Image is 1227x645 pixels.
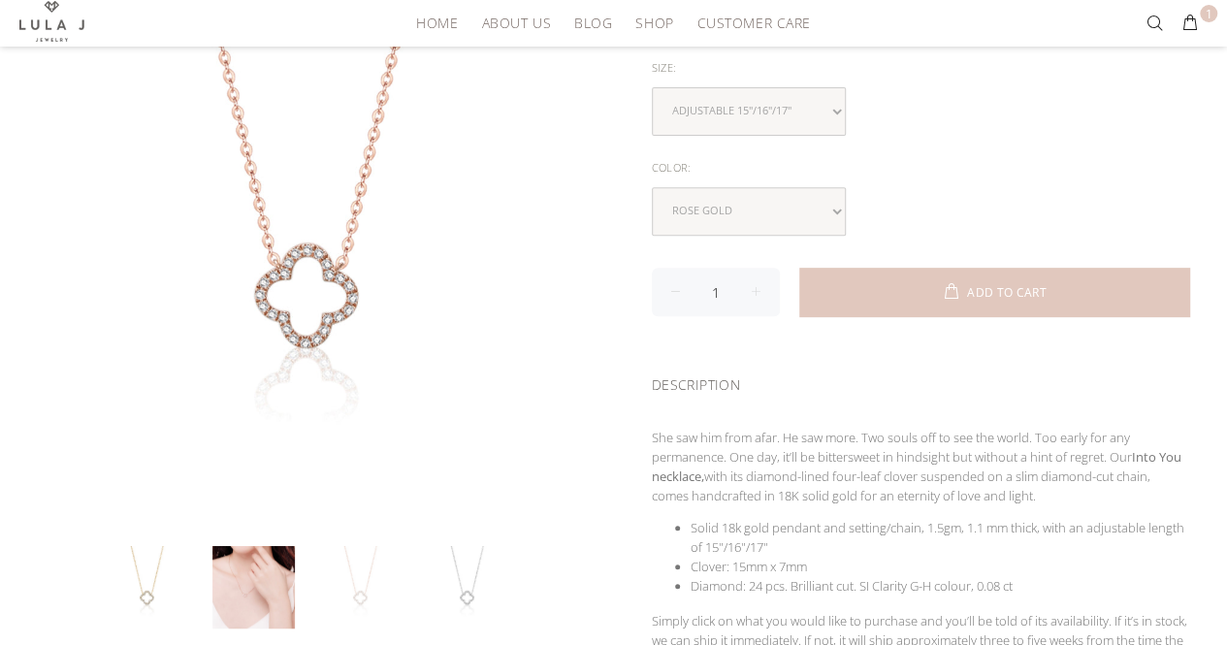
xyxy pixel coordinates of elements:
p: She saw him from afar. He saw more. Two souls off to see the world. Too early for any permanence.... [652,428,1190,505]
a: About Us [469,8,562,38]
li: Clover: 15mm x 7mm [691,557,1190,576]
a: Shop [624,8,685,38]
span: Shop [635,16,673,30]
span: Customer Care [696,16,810,30]
span: HOME [416,16,458,30]
li: Solid 18k gold pendant and setting/chain, 1.5gm, 1.1 mm thick, with an adjustable length of 15"/1... [691,518,1190,557]
a: Blog [563,8,624,38]
div: Color: [652,155,1190,180]
span: ADD TO CART [967,287,1047,299]
span: Blog [574,16,612,30]
li: Diamond: 24 pcs. Brilliant cut. SI Clarity G-H colour, 0.08 ct [691,576,1190,596]
button: ADD TO CART [799,268,1190,316]
a: Customer Care [685,8,810,38]
a: HOME [404,8,469,38]
div: DESCRIPTION [652,351,1190,412]
button: 1 [1173,8,1208,39]
div: Size: [652,55,1190,81]
span: About Us [481,16,550,30]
